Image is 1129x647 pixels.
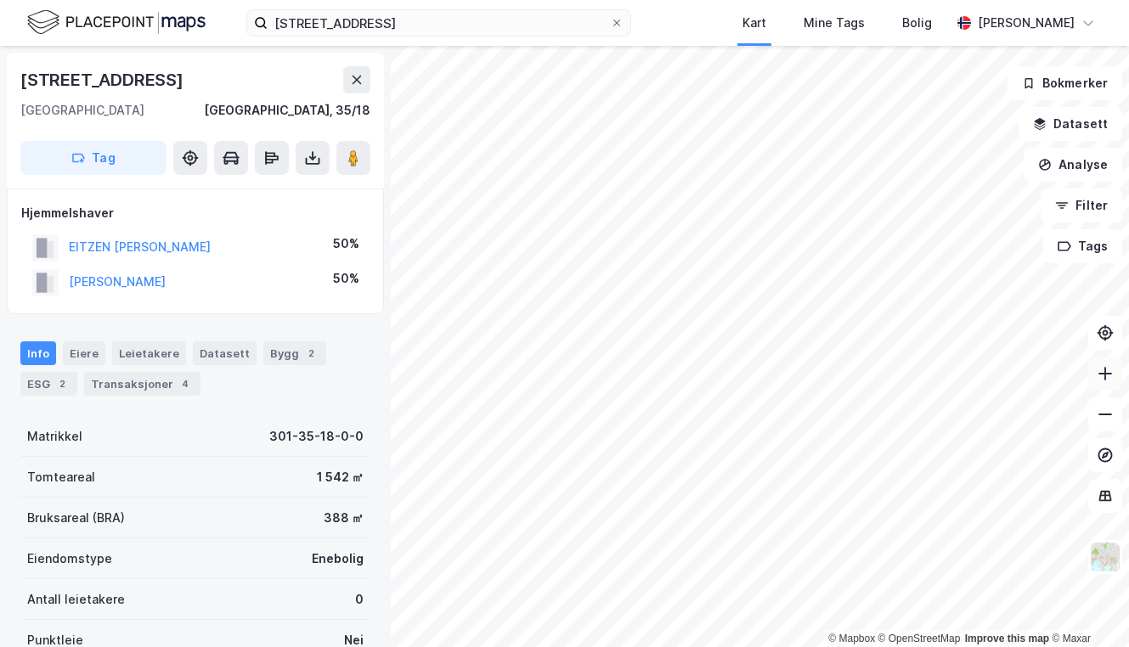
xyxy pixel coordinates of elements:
div: [GEOGRAPHIC_DATA] [20,100,144,121]
div: Mine Tags [804,13,865,33]
iframe: Chat Widget [1044,565,1129,647]
div: 388 ㎡ [324,508,364,528]
div: Transaksjoner [84,372,200,396]
div: 0 [355,589,364,610]
div: [PERSON_NAME] [978,13,1075,33]
button: Bokmerker [1008,66,1122,100]
div: Bolig [902,13,932,33]
div: 2 [302,345,319,362]
div: Info [20,341,56,365]
img: logo.f888ab2527a4732fd821a326f86c7f29.svg [27,8,206,37]
div: 50% [333,233,359,254]
div: Eiere [63,341,105,365]
div: Datasett [193,341,257,365]
div: 301-35-18-0-0 [269,426,364,447]
a: Improve this map [965,633,1049,644]
div: 50% [333,268,359,289]
div: Leietakere [112,341,186,365]
div: Kart [742,13,766,33]
div: Enebolig [312,549,364,569]
button: Tags [1043,229,1122,263]
input: Søk på adresse, matrikkel, gårdeiere, leietakere eller personer [268,10,610,36]
button: Datasett [1019,107,1122,141]
div: ESG [20,372,77,396]
button: Tag [20,141,167,175]
div: Antall leietakere [27,589,125,610]
div: 2 [54,375,71,392]
div: Bygg [263,341,326,365]
div: 1 542 ㎡ [317,467,364,487]
img: Z [1089,541,1121,573]
div: Bruksareal (BRA) [27,508,125,528]
div: Matrikkel [27,426,82,447]
button: Filter [1041,188,1122,222]
a: Mapbox [828,633,875,644]
button: Analyse [1024,148,1122,182]
div: Tomteareal [27,467,95,487]
div: [STREET_ADDRESS] [20,66,187,93]
div: Eiendomstype [27,549,112,569]
div: 4 [177,375,194,392]
a: OpenStreetMap [878,633,961,644]
div: [GEOGRAPHIC_DATA], 35/18 [204,100,370,121]
div: Hjemmelshaver [21,203,370,223]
